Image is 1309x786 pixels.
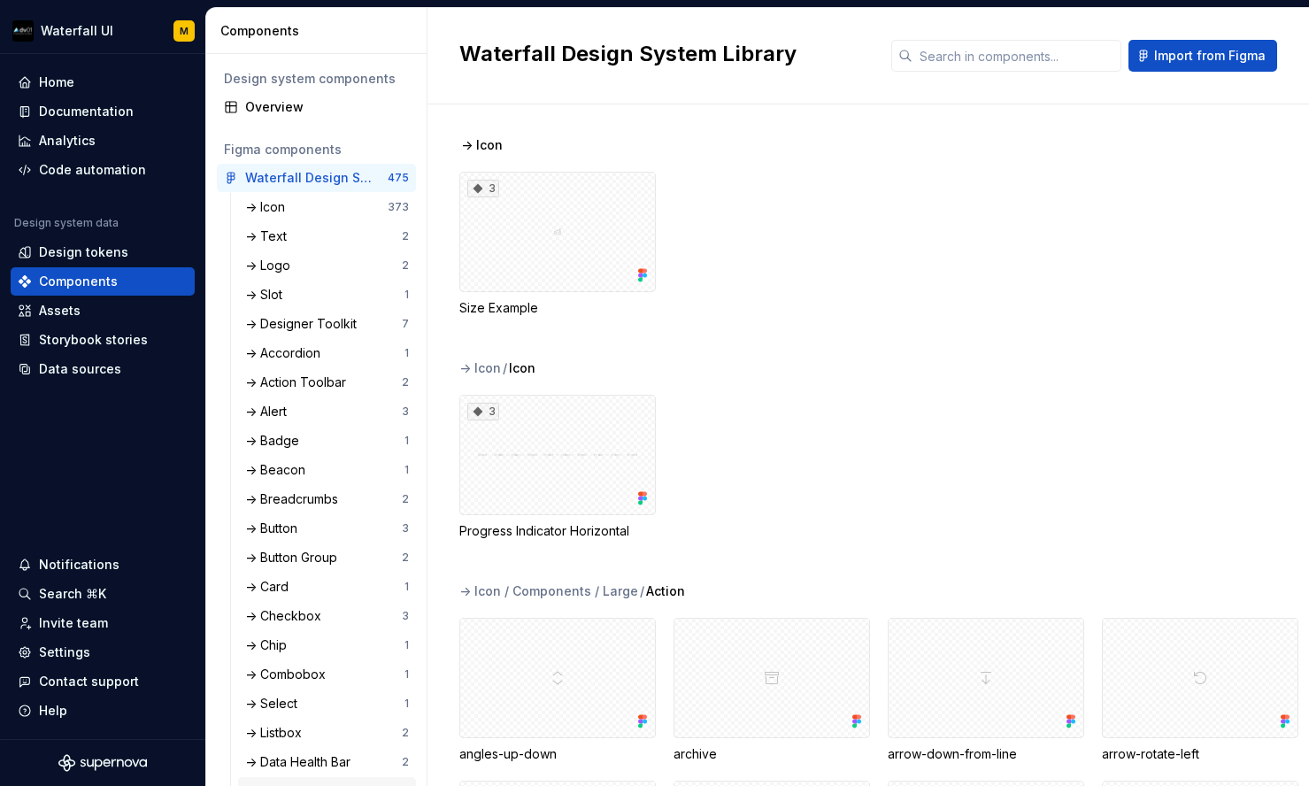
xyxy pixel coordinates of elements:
[402,492,409,506] div: 2
[245,753,358,771] div: -> Data Health Bar
[39,161,146,179] div: Code automation
[14,216,119,230] div: Design system data
[39,132,96,150] div: Analytics
[245,578,296,596] div: -> Card
[245,520,304,537] div: -> Button
[224,141,409,158] div: Figma components
[245,98,409,116] div: Overview
[238,281,416,309] a: -> Slot1
[11,667,195,696] button: Contact support
[39,585,106,603] div: Search ⌘K
[404,346,409,360] div: 1
[245,636,294,654] div: -> Chip
[11,638,195,667] a: Settings
[402,609,409,623] div: 3
[238,660,416,689] a: -> Combobox1
[39,103,134,120] div: Documentation
[11,127,195,155] a: Analytics
[404,667,409,682] div: 1
[404,463,409,477] div: 1
[404,434,409,448] div: 1
[503,359,507,377] span: /
[402,726,409,740] div: 2
[11,68,195,96] a: Home
[39,643,90,661] div: Settings
[238,427,416,455] a: -> Badge1
[459,299,656,317] div: Size Example
[41,22,113,40] div: Waterfall UI
[245,257,297,274] div: -> Logo
[459,522,656,540] div: Progress Indicator Horizontal
[238,602,416,630] a: -> Checkbox3
[245,169,377,187] div: Waterfall Design System Library
[402,229,409,243] div: 2
[238,719,416,747] a: -> Listbox2
[39,360,121,378] div: Data sources
[238,222,416,250] a: -> Text2
[58,754,147,772] a: Supernova Logo
[238,310,416,338] a: -> Designer Toolkit7
[245,403,294,420] div: -> Alert
[467,180,499,197] div: 3
[11,326,195,354] a: Storybook stories
[180,24,189,38] div: M
[238,690,416,718] a: -> Select1
[238,573,416,601] a: -> Card1
[245,549,344,566] div: -> Button Group
[404,697,409,711] div: 1
[238,193,416,221] a: -> Icon373
[467,403,499,420] div: 3
[238,251,416,280] a: -> Logo2
[11,609,195,637] a: Invite team
[39,243,128,261] div: Design tokens
[404,580,409,594] div: 1
[11,156,195,184] a: Code automation
[12,20,34,42] img: 7a0241b0-c510-47ef-86be-6cc2f0d29437.png
[39,331,148,349] div: Storybook stories
[11,238,195,266] a: Design tokens
[674,745,870,763] div: archive
[1102,745,1298,763] div: arrow-rotate-left
[640,582,644,600] span: /
[238,748,416,776] a: -> Data Health Bar2
[888,618,1084,763] div: arrow-down-from-line
[461,136,503,154] span: -> Icon
[238,631,416,659] a: -> Chip1
[402,551,409,565] div: 2
[245,432,306,450] div: -> Badge
[459,582,638,600] div: -> Icon / Components / Large
[402,521,409,536] div: 3
[238,339,416,367] a: -> Accordion1
[888,745,1084,763] div: arrow-down-from-line
[646,582,685,600] span: Action
[11,267,195,296] a: Components
[245,315,364,333] div: -> Designer Toolkit
[459,172,656,317] div: 3Size Example
[238,368,416,397] a: -> Action Toolbar2
[224,70,409,88] div: Design system components
[39,273,118,290] div: Components
[1128,40,1277,72] button: Import from Figma
[11,697,195,725] button: Help
[238,514,416,543] a: -> Button3
[245,344,327,362] div: -> Accordion
[245,695,304,713] div: -> Select
[245,227,294,245] div: -> Text
[402,258,409,273] div: 2
[404,638,409,652] div: 1
[11,297,195,325] a: Assets
[39,556,119,574] div: Notifications
[245,286,289,304] div: -> Slot
[912,40,1121,72] input: Search in components...
[4,12,202,50] button: Waterfall UIM
[1102,618,1298,763] div: arrow-rotate-left
[404,288,409,302] div: 1
[459,618,656,763] div: angles-up-down
[402,375,409,389] div: 2
[217,164,416,192] a: Waterfall Design System Library475
[39,614,108,632] div: Invite team
[674,618,870,763] div: archive
[238,485,416,513] a: -> Breadcrumbs2
[459,40,870,68] h2: Waterfall Design System Library
[245,490,345,508] div: -> Breadcrumbs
